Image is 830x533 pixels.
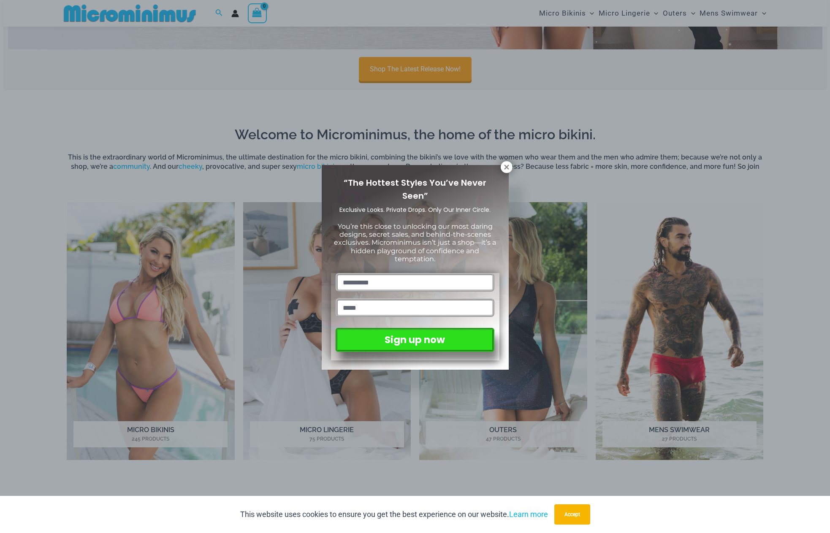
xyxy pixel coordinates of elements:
span: You’re this close to unlocking our most daring designs, secret sales, and behind-the-scenes exclu... [334,222,496,263]
span: Exclusive Looks. Private Drops. Only Our Inner Circle. [339,206,491,214]
button: Close [501,161,513,173]
button: Accept [554,504,590,525]
a: Learn more [509,510,548,519]
p: This website uses cookies to ensure you get the best experience on our website. [240,508,548,521]
span: “The Hottest Styles You’ve Never Seen” [344,177,486,202]
button: Sign up now [336,328,494,352]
